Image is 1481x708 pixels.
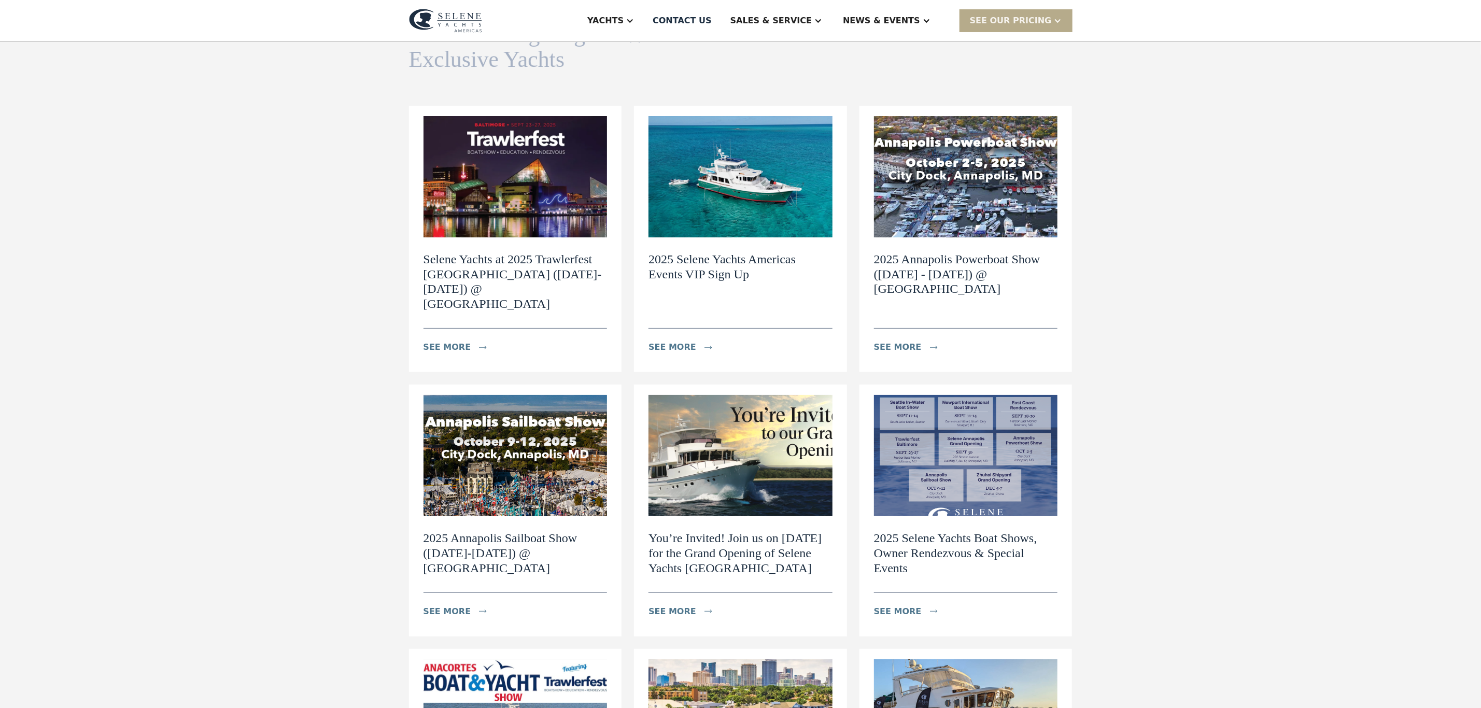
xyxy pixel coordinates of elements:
a: You’re Invited! Join us on [DATE] for the Grand Opening of Selene Yachts [GEOGRAPHIC_DATA]see mor... [634,385,847,636]
div: SEE Our Pricing [960,9,1073,32]
h2: 2025 Annapolis Sailboat Show ([DATE]-[DATE]) @ [GEOGRAPHIC_DATA] [424,531,608,575]
div: see more [648,341,696,353]
img: icon [479,346,487,349]
img: icon [930,346,938,349]
img: logo [409,9,482,33]
img: icon [704,610,712,613]
div: see more [424,605,471,618]
div: see more [648,605,696,618]
h2: 2025 Selene Yachts Americas Events VIP Sign Up [648,252,833,282]
h2: 2025 Selene Yachts Boat Shows, Owner Rendezvous & Special Events [874,531,1058,575]
a: 2025 Annapolis Powerboat Show ([DATE] - [DATE]) @ [GEOGRAPHIC_DATA]see moreicon [859,106,1073,372]
div: see more [874,341,922,353]
div: see more [424,341,471,353]
a: 2025 Selene Yachts Boat Shows, Owner Rendezvous & Special Eventssee moreicon [859,385,1073,636]
div: Contact US [653,15,712,27]
h2: 2025 Annapolis Powerboat Show ([DATE] - [DATE]) @ [GEOGRAPHIC_DATA] [874,252,1058,296]
span: Navigating the World of Exclusive Yachts [409,22,706,72]
h1: Events - [409,22,709,73]
img: icon [479,610,487,613]
img: icon [704,346,712,349]
div: News & EVENTS [843,15,920,27]
div: SEE Our Pricing [970,15,1052,27]
img: icon [930,610,938,613]
div: see more [874,605,922,618]
a: Selene Yachts at 2025 Trawlerfest [GEOGRAPHIC_DATA] ([DATE]-[DATE]) @ [GEOGRAPHIC_DATA]see moreicon [409,106,622,372]
a: 2025 Selene Yachts Americas Events VIP Sign Upsee moreicon [634,106,847,372]
div: Yachts [587,15,624,27]
a: 2025 Annapolis Sailboat Show ([DATE]-[DATE]) @ [GEOGRAPHIC_DATA]see moreicon [409,385,622,636]
div: Sales & Service [730,15,812,27]
h2: Selene Yachts at 2025 Trawlerfest [GEOGRAPHIC_DATA] ([DATE]-[DATE]) @ [GEOGRAPHIC_DATA] [424,252,608,311]
h2: You’re Invited! Join us on [DATE] for the Grand Opening of Selene Yachts [GEOGRAPHIC_DATA] [648,531,833,575]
